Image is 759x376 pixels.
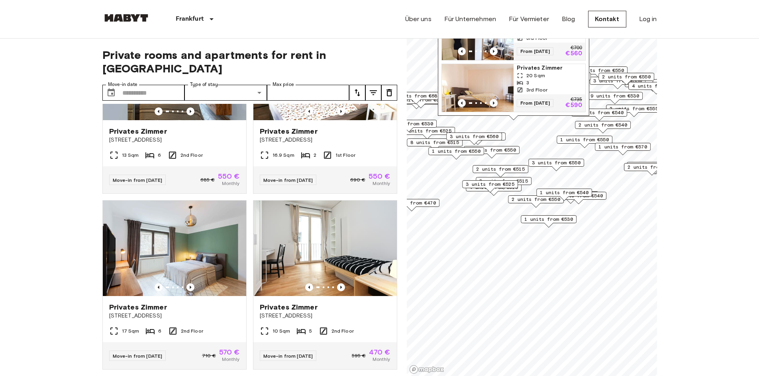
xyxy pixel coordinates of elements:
button: Choose date [103,85,119,101]
div: Map marker [428,147,484,160]
span: 20 Sqm [526,72,545,79]
button: Previous image [490,99,498,107]
span: Monthly [222,356,239,363]
button: Previous image [305,107,313,115]
span: 1 units from €540 [540,189,588,196]
span: 2 units from €515 [628,164,676,171]
span: 2 units from €550 [512,196,560,203]
label: Type of stay [190,81,218,88]
button: Previous image [458,47,466,55]
button: Previous image [490,47,498,55]
a: Log in [639,14,657,24]
div: Map marker [384,199,439,211]
span: 1 units from €570 [598,143,647,150]
img: Marketing picture of unit DE-04-009-002-02HF [442,64,514,112]
span: 1 units from €530 [524,216,573,223]
span: 1 units from €470 [387,199,436,207]
span: 3 units from €530 [384,120,433,127]
span: 685 € [200,176,215,183]
button: tune [365,85,381,101]
button: tune [349,85,365,101]
span: 1st Floor [335,152,355,159]
img: Marketing picture of unit DE-04-042-002-06HF [103,201,246,296]
span: 9 units from €530 [590,92,639,99]
span: Move-in from [DATE] [263,177,313,183]
span: [STREET_ADDRESS] [109,136,240,144]
div: Map marker [508,195,564,208]
span: 3 units from €525 [403,127,451,134]
span: 2nd Floor [181,327,203,335]
a: Marketing picture of unit DE-04-009-002-02HFPrevious imagePrevious imagePrivates Zimmer20 Sqm33rd... [441,64,586,112]
label: Max price [273,81,294,88]
div: Map marker [598,73,654,85]
a: Für Unternehmen [444,14,496,24]
div: Map marker [606,105,662,117]
span: 3rd Floor [526,86,547,94]
div: Map marker [399,127,455,139]
a: Über uns [405,14,431,24]
span: 595 € [352,352,366,359]
span: [STREET_ADDRESS] [109,312,240,320]
button: Previous image [155,283,163,291]
span: 13 Sqm [122,152,139,159]
span: 3 [526,79,529,86]
button: Previous image [186,107,194,115]
div: Map marker [571,109,627,121]
span: 1 units from €550 [432,148,481,155]
p: €700 [570,46,582,51]
span: Monthly [373,356,390,363]
span: Privates Zimmer [109,127,167,136]
div: Map marker [627,162,683,174]
button: Previous image [337,283,345,291]
span: Privates Zimmer [517,64,582,72]
span: 1 units from €550 [560,136,609,143]
span: 16.9 Sqm [273,152,294,159]
span: 17 Sqm [122,327,139,335]
span: 3 units from €550 [532,159,581,166]
a: Marketing picture of unit DE-04-042-002-03HFPrevious imagePrevious imagePrivates Zimmer[STREET_AD... [102,24,247,194]
img: Habyt [102,14,150,22]
span: [STREET_ADDRESS] [260,312,390,320]
span: 4 units from €525 [632,82,681,90]
span: 5 [309,327,312,335]
span: 2 units from €515 [476,166,525,173]
a: Mapbox logo [409,365,444,374]
span: Move-in from [DATE] [113,177,163,183]
span: 3 units from €540 [575,109,624,116]
span: From [DATE] [517,99,553,107]
a: Für Vermieter [509,14,549,24]
button: tune [381,85,397,101]
label: Move-in date [108,81,137,88]
div: Map marker [466,183,522,196]
div: Map marker [624,163,680,175]
span: 6 [158,152,161,159]
div: Map marker [595,143,651,155]
span: Monthly [373,180,390,187]
a: Kontakt [588,11,626,27]
div: Map marker [473,165,528,177]
div: Map marker [535,72,591,85]
a: Blog [562,14,575,24]
a: Marketing picture of unit DE-04-005-003-01HFPrevious imagePrevious imagePrivates Zimmer[STREET_AD... [253,24,397,194]
div: Map marker [521,215,577,228]
span: 2 units from €555 [610,105,658,112]
div: Map marker [381,120,437,132]
div: Map marker [551,192,606,204]
a: Marketing picture of unit DE-04-004-02MPrevious imagePrevious imagePrivates Zimmer[STREET_ADDRESS... [253,200,397,370]
span: 2 units from €550 [575,67,624,74]
span: 1 units from €540 [554,192,603,199]
span: 2nd Floor [331,327,354,335]
button: Previous image [305,283,313,291]
span: 6 [158,327,161,335]
p: €735 [570,97,582,102]
span: 2 units from €540 [579,121,627,129]
span: Privates Zimmer [109,302,167,312]
span: 2 units from €550 [602,73,651,80]
span: From [DATE] [517,47,553,55]
span: Privates Zimmer [260,127,318,136]
span: 1 units from €685 [392,92,440,99]
span: 550 € [369,173,390,180]
div: Map marker [557,136,612,148]
span: 2 units from €510 [630,162,679,169]
span: Privates Zimmer [260,302,318,312]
